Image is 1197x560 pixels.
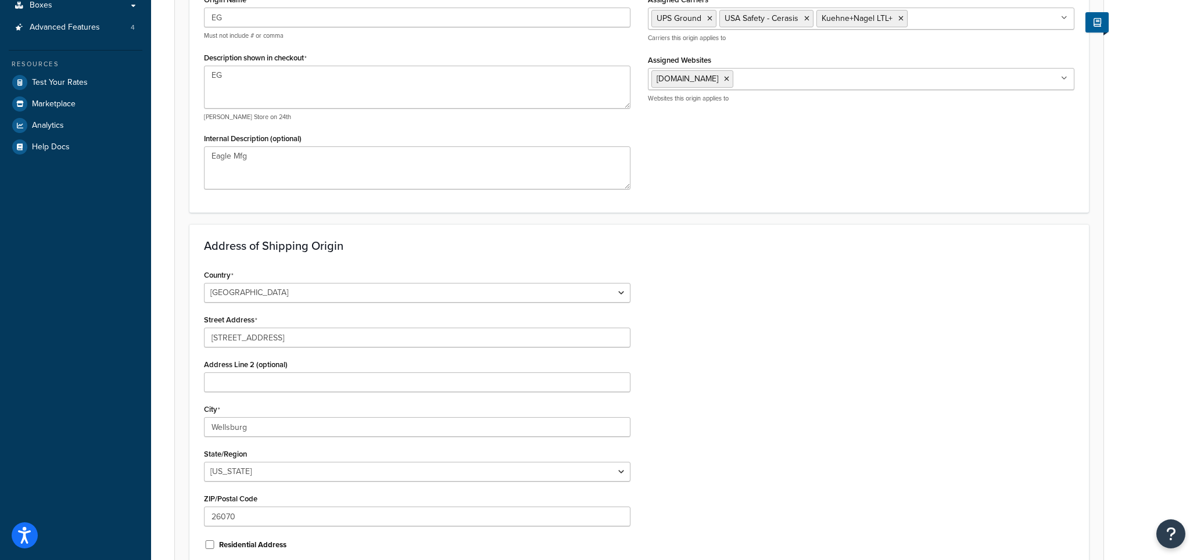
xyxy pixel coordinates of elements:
div: Resources [9,59,142,69]
span: USA Safety - Cerasis [725,12,798,24]
label: Description shown in checkout [204,53,307,63]
span: 4 [131,23,135,33]
label: Street Address [204,315,257,325]
label: Assigned Websites [648,56,711,64]
label: Country [204,271,234,280]
span: [DOMAIN_NAME] [657,73,718,85]
label: ZIP/Postal Code [204,494,257,503]
p: Carriers this origin applies to [648,34,1074,42]
label: State/Region [204,450,247,458]
label: Residential Address [219,540,286,550]
a: Marketplace [9,94,142,114]
span: Boxes [30,1,52,10]
span: Advanced Features [30,23,100,33]
a: Analytics [9,115,142,136]
a: Test Your Rates [9,72,142,93]
button: Show Help Docs [1085,12,1109,33]
label: Address Line 2 (optional) [204,360,288,369]
button: Open Resource Center [1156,519,1185,548]
textarea: EG [204,66,630,109]
textarea: Eagle Mfg [204,146,630,189]
label: Internal Description (optional) [204,134,302,143]
p: [PERSON_NAME] Store on 24th [204,113,630,121]
li: Advanced Features [9,17,142,38]
span: Analytics [32,121,64,131]
p: Websites this origin applies to [648,94,1074,103]
span: Help Docs [32,142,70,152]
label: City [204,405,220,414]
a: Help Docs [9,137,142,157]
p: Must not include # or comma [204,31,630,40]
a: Advanced Features4 [9,17,142,38]
h3: Address of Shipping Origin [204,239,1074,252]
span: Marketplace [32,99,76,109]
span: Test Your Rates [32,78,88,88]
span: UPS Ground [657,12,701,24]
span: Kuehne+Nagel LTL+ [822,12,893,24]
